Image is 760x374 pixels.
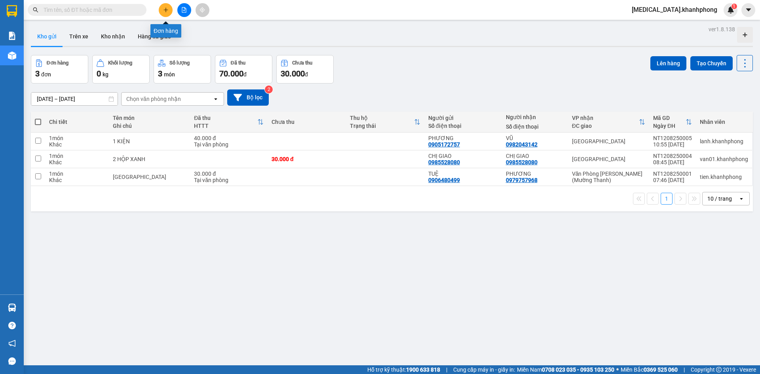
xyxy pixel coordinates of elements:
[731,4,737,9] sup: 1
[199,7,205,13] span: aim
[292,60,312,66] div: Chưa thu
[33,7,38,13] span: search
[653,153,692,159] div: NT1208250004
[428,115,498,121] div: Người gửi
[31,27,63,46] button: Kho gửi
[649,112,696,133] th: Toggle SortBy
[653,123,686,129] div: Ngày ĐH
[194,171,264,177] div: 30.000 đ
[733,4,735,9] span: 1
[194,123,257,129] div: HTTT
[97,69,101,78] span: 0
[164,71,175,78] span: món
[49,171,105,177] div: 1 món
[7,5,17,17] img: logo-vxr
[31,55,88,84] button: Đơn hàng3đơn
[194,177,264,183] div: Tại văn phòng
[621,365,678,374] span: Miền Bắc
[158,69,162,78] span: 3
[215,55,272,84] button: Đã thu70.000đ
[506,141,538,148] div: 0982043142
[163,7,169,13] span: plus
[8,304,16,312] img: warehouse-icon
[653,159,692,165] div: 08:45 [DATE]
[113,174,186,180] div: TX
[41,71,51,78] span: đơn
[741,3,755,17] button: caret-down
[113,115,186,121] div: Tên món
[113,138,186,144] div: 1 KIỆN
[8,32,16,40] img: solution-icon
[95,27,131,46] button: Kho nhận
[428,141,460,148] div: 0905172757
[572,171,645,183] div: Văn Phòng [PERSON_NAME] (Mường Thanh)
[684,365,685,374] span: |
[716,367,722,372] span: copyright
[126,95,181,103] div: Chọn văn phòng nhận
[568,112,649,133] th: Toggle SortBy
[103,71,108,78] span: kg
[305,71,308,78] span: đ
[653,177,692,183] div: 07:46 [DATE]
[428,123,498,129] div: Số điện thoại
[700,138,748,144] div: lanh.khanhphong
[625,5,724,15] span: [MEDICAL_DATA].khanhphong
[272,119,342,125] div: Chưa thu
[231,60,245,66] div: Đã thu
[213,96,219,102] svg: open
[49,135,105,141] div: 1 món
[113,123,186,129] div: Ghi chú
[506,177,538,183] div: 0979757968
[8,322,16,329] span: question-circle
[272,156,342,162] div: 30.000 đ
[700,174,748,180] div: tien.khanhphong
[350,123,414,129] div: Trạng thái
[108,60,132,66] div: Khối lượng
[653,115,686,121] div: Mã GD
[367,365,440,374] span: Hỗ trợ kỹ thuật:
[428,159,460,165] div: 0985528080
[506,153,564,159] div: CHỊ GIAO
[406,366,440,373] strong: 1900 633 818
[196,3,209,17] button: aim
[190,112,268,133] th: Toggle SortBy
[446,365,447,374] span: |
[653,141,692,148] div: 10:55 [DATE]
[276,55,334,84] button: Chưa thu30.000đ
[154,55,211,84] button: Số lượng3món
[572,115,639,121] div: VP nhận
[572,138,645,144] div: [GEOGRAPHIC_DATA]
[219,69,243,78] span: 70.000
[113,156,186,162] div: 2 HỘP XANH
[194,135,264,141] div: 40.000 đ
[194,115,257,121] div: Đã thu
[243,71,247,78] span: đ
[49,153,105,159] div: 1 món
[700,119,748,125] div: Nhân viên
[49,141,105,148] div: Khác
[265,85,273,93] sup: 2
[92,55,150,84] button: Khối lượng0kg
[159,3,173,17] button: plus
[653,171,692,177] div: NT1208250001
[737,27,753,43] div: Tạo kho hàng mới
[49,159,105,165] div: Khác
[453,365,515,374] span: Cung cấp máy in - giấy in:
[727,6,734,13] img: icon-new-feature
[346,112,424,133] th: Toggle SortBy
[644,366,678,373] strong: 0369 525 060
[542,366,614,373] strong: 0708 023 035 - 0935 103 250
[653,135,692,141] div: NT1208250005
[177,3,191,17] button: file-add
[745,6,752,13] span: caret-down
[8,51,16,60] img: warehouse-icon
[690,56,733,70] button: Tạo Chuyến
[506,114,564,120] div: Người nhận
[35,69,40,78] span: 3
[31,93,118,105] input: Select a date range.
[428,177,460,183] div: 0906480499
[506,135,564,141] div: VŨ
[8,340,16,347] span: notification
[572,156,645,162] div: [GEOGRAPHIC_DATA]
[227,89,269,106] button: Bộ lọc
